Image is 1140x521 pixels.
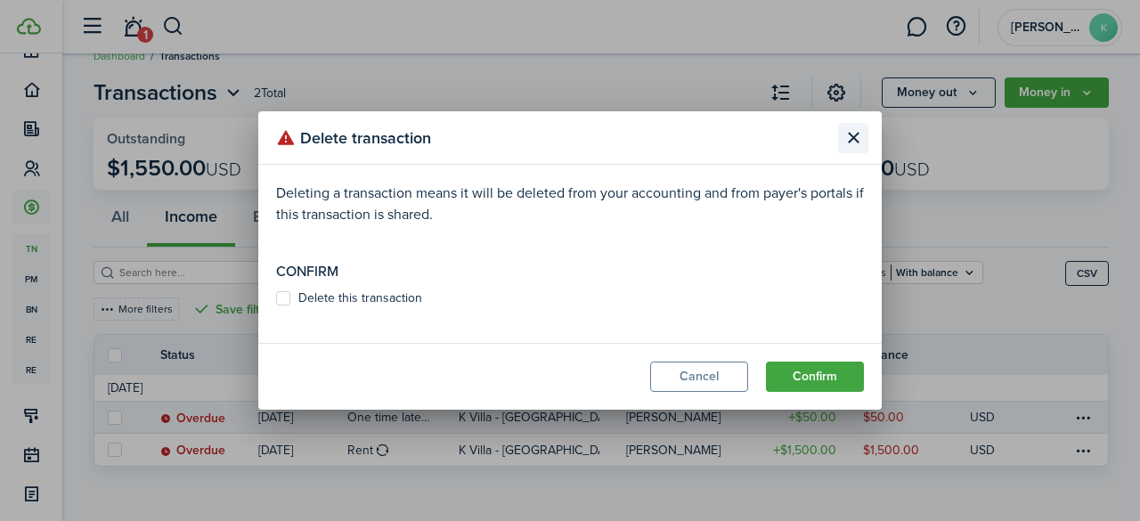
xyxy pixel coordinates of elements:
[276,183,864,225] p: Deleting a transaction means it will be deleted from your accounting and from payer's portals if ...
[838,123,868,153] button: Close modal
[276,261,864,282] p: Confirm
[766,362,864,392] button: Confirm
[650,362,748,392] button: Cancel
[276,120,834,155] modal-title: Delete transaction
[276,291,422,305] label: Delete this transaction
